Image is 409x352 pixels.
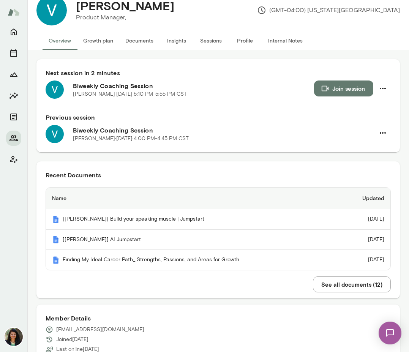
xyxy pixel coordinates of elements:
button: Growth plan [77,32,119,50]
th: Updated [340,188,390,209]
h6: Recent Documents [46,170,391,180]
img: Mento [52,216,60,223]
p: Product Manager, [76,13,174,22]
button: Overview [43,32,77,50]
button: Sessions [6,46,21,61]
img: Mento [52,236,60,243]
button: Profile [228,32,262,50]
h6: Next session in 2 minutes [46,68,391,77]
button: Insights [159,32,194,50]
button: Documents [119,32,159,50]
th: [[PERSON_NAME]] Build your speaking muscle | Jumpstart [46,209,340,230]
td: [DATE] [340,230,390,250]
button: See all documents (12) [313,276,391,292]
img: Mento [8,5,20,19]
h6: Previous session [46,113,391,122]
th: Name [46,188,340,209]
th: [[PERSON_NAME]] AI Jumpstart [46,230,340,250]
p: (GMT-04:00) [US_STATE][GEOGRAPHIC_DATA] [257,6,400,15]
button: Home [6,24,21,39]
button: Members [6,131,21,146]
img: Nina Patel [5,328,23,346]
h6: Biweekly Coaching Session [73,81,314,90]
p: [PERSON_NAME] · [DATE] · 4:00 PM-4:45 PM CST [73,135,189,142]
td: [DATE] [340,250,390,270]
p: [EMAIL_ADDRESS][DOMAIN_NAME] [56,326,144,333]
button: Growth Plan [6,67,21,82]
button: Join session [314,81,373,96]
h6: Member Details [46,314,391,323]
button: Documents [6,109,21,125]
button: Insights [6,88,21,103]
th: Finding My Ideal Career Path_ Strengths, Passions, and Areas for Growth [46,250,340,270]
img: Mento [52,256,60,264]
p: [PERSON_NAME] · [DATE] · 5:10 PM-5:55 PM CST [73,90,187,98]
p: Joined [DATE] [56,336,88,343]
button: Internal Notes [262,32,309,50]
h6: Biweekly Coaching Session [73,126,375,135]
button: Client app [6,152,21,167]
button: Sessions [194,32,228,50]
td: [DATE] [340,209,390,230]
